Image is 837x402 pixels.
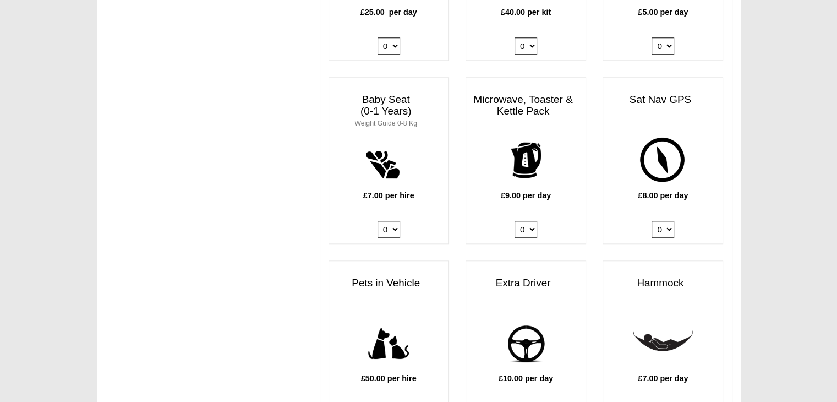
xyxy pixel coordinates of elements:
img: hammock.png [633,313,693,373]
img: kettle.png [496,130,556,190]
b: £50.00 per hire [361,374,417,383]
h3: Extra Driver [466,272,586,295]
h3: Baby Seat (0-1 Years) [329,89,448,134]
h3: Sat Nav GPS [603,89,723,111]
img: pets.png [359,313,419,373]
small: Weight Guide 0-8 Kg [354,119,417,127]
b: £10.00 per day [499,374,553,383]
h3: Microwave, Toaster & Kettle Pack [466,89,586,123]
img: gps.png [633,130,693,190]
img: baby.png [359,130,419,190]
b: £40.00 per kit [501,8,551,17]
b: £5.00 per day [638,8,688,17]
h3: Pets in Vehicle [329,272,448,295]
img: add-driver.png [496,313,556,373]
b: £7.00 per day [638,374,688,383]
b: £9.00 per day [501,191,551,200]
b: £8.00 per day [638,191,688,200]
b: £7.00 per hire [363,191,414,200]
h3: Hammock [603,272,723,295]
b: £25.00 per day [360,8,417,17]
